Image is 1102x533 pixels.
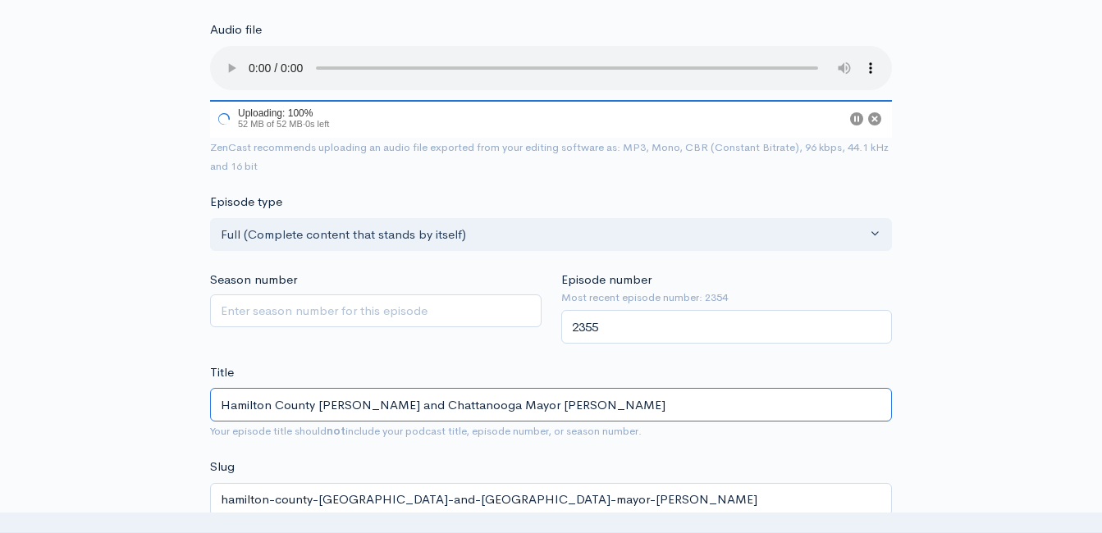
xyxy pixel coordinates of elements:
small: ZenCast recommends uploading an audio file exported from your editing software as: MP3, Mono, CBR... [210,140,889,173]
input: What is the episode's title? [210,388,892,421]
span: 52 MB of 52 MB · 0s left [238,119,329,129]
small: Most recent episode number: 2354 [561,289,893,306]
div: 100% [210,100,892,102]
div: Uploading [210,100,332,138]
label: Slug [210,458,235,476]
div: Uploading: 100% [238,108,329,118]
label: Episode type [210,193,282,212]
label: Title [210,363,234,382]
input: Enter season number for this episode [210,294,542,328]
label: Episode number [561,271,652,289]
button: Full (Complete content that stands by itself) [210,218,892,252]
div: Full (Complete content that stands by itself) [221,225,867,244]
button: Pause [850,112,863,125]
small: Your episode title should include your podcast title, episode number, or season number. [210,424,642,438]
strong: not [327,424,345,438]
label: Audio file [210,20,262,39]
input: title-of-episode [210,483,892,517]
input: Enter episode number [561,310,893,344]
label: Season number [210,271,297,289]
button: Cancel [868,112,881,125]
